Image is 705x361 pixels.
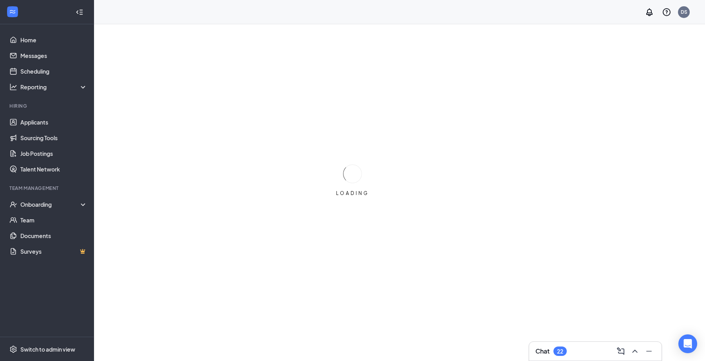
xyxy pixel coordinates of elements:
button: ComposeMessage [615,345,627,357]
button: Minimize [643,345,655,357]
div: Reporting [20,83,88,91]
svg: Settings [9,345,17,353]
svg: QuestionInfo [662,7,671,17]
a: Messages [20,48,87,63]
svg: WorkstreamLogo [9,8,16,16]
a: Documents [20,228,87,244]
div: 22 [557,348,563,355]
div: Hiring [9,103,86,109]
div: Switch to admin view [20,345,75,353]
svg: Minimize [644,347,654,356]
a: Home [20,32,87,48]
svg: ComposeMessage [616,347,625,356]
svg: ChevronUp [630,347,640,356]
a: Applicants [20,114,87,130]
svg: UserCheck [9,200,17,208]
a: Talent Network [20,161,87,177]
a: Sourcing Tools [20,130,87,146]
h3: Chat [535,347,550,356]
div: LOADING [333,190,372,197]
a: Job Postings [20,146,87,161]
div: Open Intercom Messenger [678,334,697,353]
div: Onboarding [20,200,81,208]
a: SurveysCrown [20,244,87,259]
a: Scheduling [20,63,87,79]
svg: Analysis [9,83,17,91]
svg: Notifications [645,7,654,17]
div: Team Management [9,185,86,191]
a: Team [20,212,87,228]
svg: Collapse [76,8,83,16]
button: ChevronUp [629,345,641,357]
div: DS [681,9,687,15]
